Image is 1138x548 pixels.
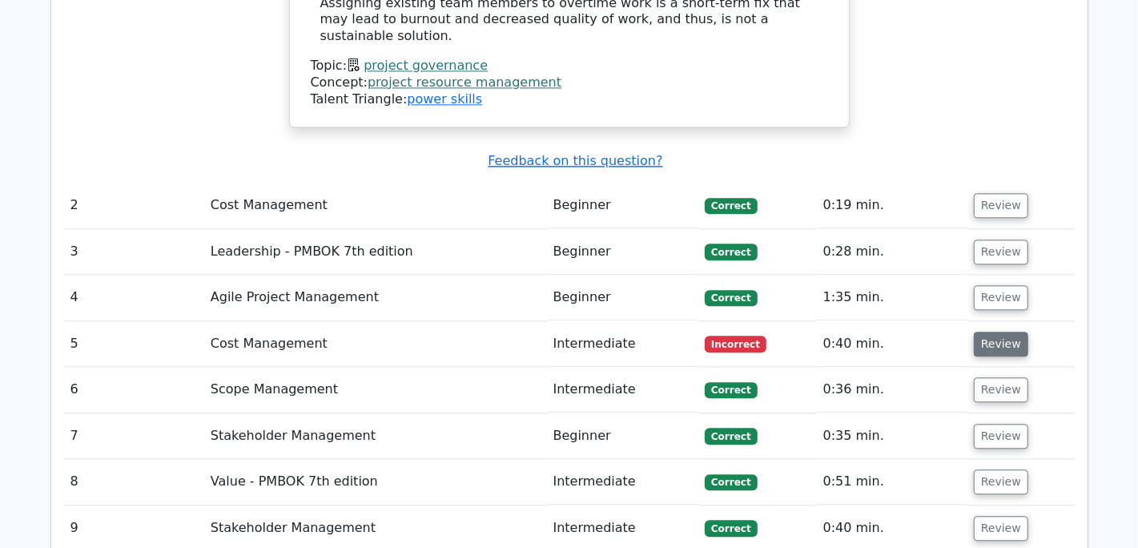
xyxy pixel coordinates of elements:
[407,91,482,107] a: power skills
[204,459,547,505] td: Value - PMBOK 7th edition
[311,75,828,91] div: Concept:
[364,58,488,73] a: project governance
[817,229,967,275] td: 0:28 min.
[64,183,204,228] td: 2
[204,183,547,228] td: Cost Management
[204,367,547,413] td: Scope Management
[547,275,699,320] td: Beginner
[64,275,204,320] td: 4
[64,229,204,275] td: 3
[817,459,967,505] td: 0:51 min.
[705,428,757,444] span: Correct
[204,321,547,367] td: Cost Management
[974,193,1028,218] button: Review
[368,75,561,90] a: project resource management
[974,332,1028,357] button: Review
[817,275,967,320] td: 1:35 min.
[204,413,547,459] td: Stakeholder Management
[488,153,662,168] a: Feedback on this question?
[547,229,699,275] td: Beginner
[705,336,766,352] span: Incorrect
[547,413,699,459] td: Beginner
[974,377,1028,402] button: Review
[705,382,757,398] span: Correct
[204,229,547,275] td: Leadership - PMBOK 7th edition
[311,58,828,107] div: Talent Triangle:
[204,275,547,320] td: Agile Project Management
[705,198,757,214] span: Correct
[64,367,204,413] td: 6
[64,459,204,505] td: 8
[705,520,757,536] span: Correct
[817,413,967,459] td: 0:35 min.
[974,424,1028,449] button: Review
[974,469,1028,494] button: Review
[817,183,967,228] td: 0:19 min.
[311,58,828,75] div: Topic:
[974,285,1028,310] button: Review
[547,367,699,413] td: Intermediate
[547,321,699,367] td: Intermediate
[974,516,1028,541] button: Review
[817,367,967,413] td: 0:36 min.
[64,413,204,459] td: 7
[817,321,967,367] td: 0:40 min.
[547,183,699,228] td: Beginner
[705,474,757,490] span: Correct
[547,459,699,505] td: Intermediate
[705,290,757,306] span: Correct
[974,240,1028,264] button: Review
[64,321,204,367] td: 5
[705,244,757,260] span: Correct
